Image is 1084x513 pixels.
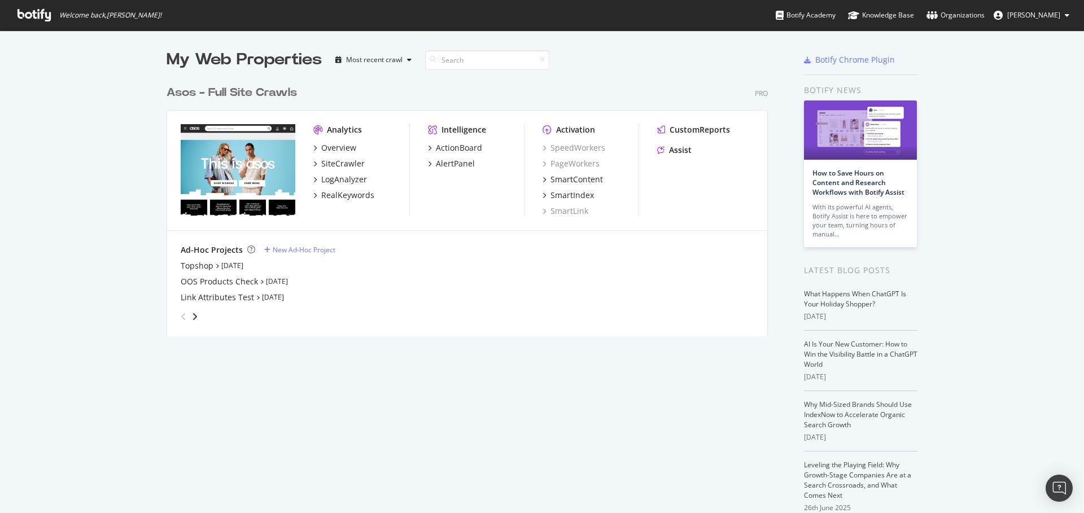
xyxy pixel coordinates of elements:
[812,203,908,239] div: With its powerful AI agents, Botify Assist is here to empower your team, turning hours of manual…
[812,168,904,197] a: How to Save Hours on Content and Research Workflows with Botify Assist
[321,190,374,201] div: RealKeywords
[804,289,906,309] a: What Happens When ChatGPT Is Your Holiday Shopper?
[273,245,335,255] div: New Ad-Hoc Project
[428,158,475,169] a: AlertPanel
[181,244,243,256] div: Ad-Hoc Projects
[436,142,482,154] div: ActionBoard
[181,124,295,216] img: www.asos.com
[985,6,1078,24] button: [PERSON_NAME]
[556,124,595,135] div: Activation
[550,174,603,185] div: SmartContent
[848,10,914,21] div: Knowledge Base
[543,174,603,185] a: SmartContent
[1046,475,1073,502] div: Open Intercom Messenger
[804,100,917,160] img: How to Save Hours on Content and Research Workflows with Botify Assist
[313,142,356,154] a: Overview
[804,503,917,513] div: 26th June 2025
[262,292,284,302] a: [DATE]
[331,51,416,69] button: Most recent crawl
[266,277,288,286] a: [DATE]
[804,264,917,277] div: Latest Blog Posts
[657,144,692,156] a: Assist
[804,339,917,369] a: AI Is Your New Customer: How to Win the Visibility Battle in a ChatGPT World
[804,84,917,97] div: Botify news
[313,190,374,201] a: RealKeywords
[926,10,985,21] div: Organizations
[669,144,692,156] div: Assist
[436,158,475,169] div: AlertPanel
[804,54,895,65] a: Botify Chrome Plugin
[776,10,836,21] div: Botify Academy
[167,71,777,336] div: grid
[176,308,191,326] div: angle-left
[543,190,594,201] a: SmartIndex
[804,312,917,322] div: [DATE]
[550,190,594,201] div: SmartIndex
[321,142,356,154] div: Overview
[657,124,730,135] a: CustomReports
[181,260,213,271] a: Topshop
[543,205,588,217] a: SmartLink
[313,174,367,185] a: LogAnalyzer
[167,85,301,101] a: Asos - Full Site Crawls
[346,56,403,63] div: Most recent crawl
[191,311,199,322] div: angle-right
[815,54,895,65] div: Botify Chrome Plugin
[321,158,365,169] div: SiteCrawler
[543,142,605,154] a: SpeedWorkers
[442,124,486,135] div: Intelligence
[755,89,768,98] div: Pro
[804,432,917,442] div: [DATE]
[313,158,365,169] a: SiteCrawler
[327,124,362,135] div: Analytics
[321,174,367,185] div: LogAnalyzer
[167,85,297,101] div: Asos - Full Site Crawls
[167,49,322,71] div: My Web Properties
[181,292,254,303] a: Link Attributes Test
[670,124,730,135] div: CustomReports
[428,142,482,154] a: ActionBoard
[425,50,549,70] input: Search
[543,158,600,169] a: PageWorkers
[804,460,911,500] a: Leveling the Playing Field: Why Growth-Stage Companies Are at a Search Crossroads, and What Comes...
[1007,10,1060,20] span: Kerry Collins
[804,372,917,382] div: [DATE]
[181,276,258,287] a: OOS Products Check
[59,11,161,20] span: Welcome back, [PERSON_NAME] !
[221,261,243,270] a: [DATE]
[804,400,912,429] a: Why Mid-Sized Brands Should Use IndexNow to Accelerate Organic Search Growth
[264,245,335,255] a: New Ad-Hoc Project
